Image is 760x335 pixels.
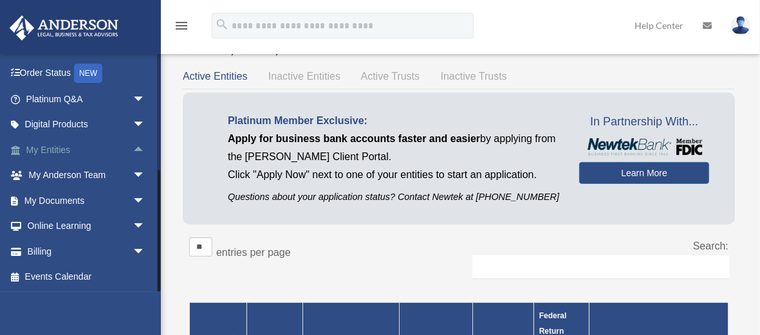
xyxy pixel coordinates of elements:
[9,264,165,290] a: Events Calendar
[133,239,158,265] span: arrow_drop_down
[133,163,158,189] span: arrow_drop_down
[268,71,340,82] span: Inactive Entities
[6,15,122,41] img: Anderson Advisors Platinum Portal
[579,162,709,184] a: Learn More
[174,18,189,33] i: menu
[9,86,165,112] a: Platinum Q&Aarrow_drop_down
[133,137,158,163] span: arrow_drop_up
[228,166,560,184] p: Click "Apply Now" next to one of your entities to start an application.
[9,60,165,87] a: Order StatusNEW
[216,247,291,258] label: entries per page
[174,23,189,33] a: menu
[183,71,247,82] span: Active Entities
[586,138,703,156] img: NewtekBankLogoSM.png
[361,71,420,82] span: Active Trusts
[693,240,728,251] label: Search:
[9,112,165,138] a: Digital Productsarrow_drop_down
[579,112,709,132] span: In Partnership With...
[9,239,165,264] a: Billingarrow_drop_down
[133,213,158,240] span: arrow_drop_down
[133,86,158,113] span: arrow_drop_down
[133,188,158,214] span: arrow_drop_down
[228,133,480,144] span: Apply for business bank accounts faster and easier
[9,137,165,163] a: My Entitiesarrow_drop_up
[9,213,165,239] a: Online Learningarrow_drop_down
[133,112,158,138] span: arrow_drop_down
[74,64,102,83] div: NEW
[731,16,750,35] img: User Pic
[9,188,165,213] a: My Documentsarrow_drop_down
[228,112,560,130] p: Platinum Member Exclusive:
[441,71,507,82] span: Inactive Trusts
[228,130,560,166] p: by applying from the [PERSON_NAME] Client Portal.
[215,17,229,32] i: search
[9,163,165,188] a: My Anderson Teamarrow_drop_down
[228,189,560,205] p: Questions about your application status? Contact Newtek at [PHONE_NUMBER]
